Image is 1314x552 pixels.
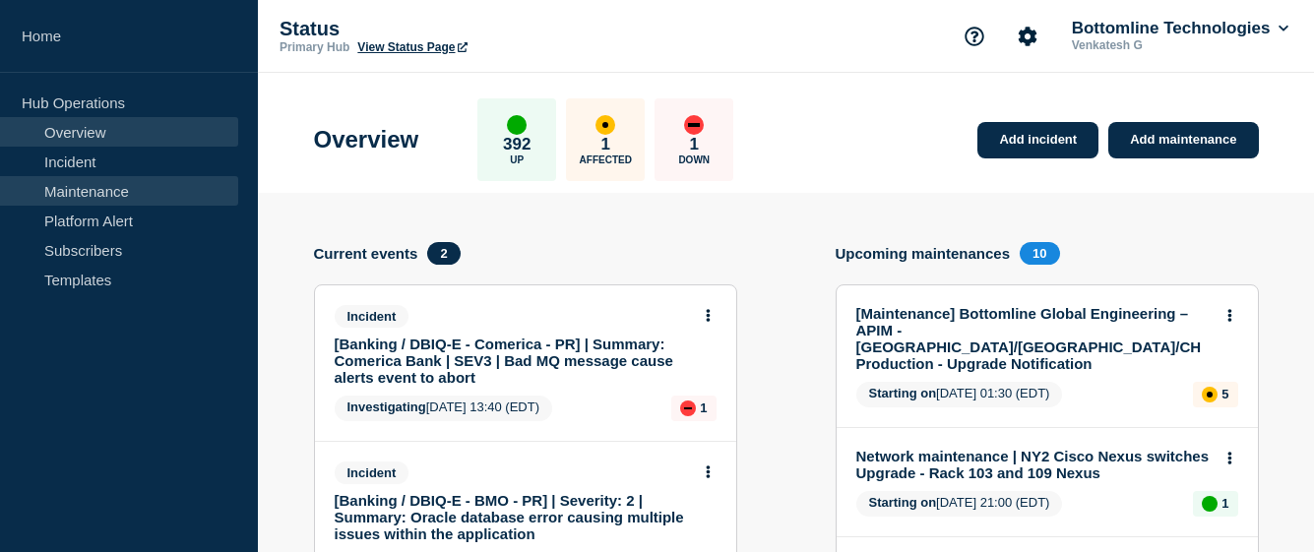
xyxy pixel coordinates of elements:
[680,400,696,416] div: down
[836,245,1011,262] h4: Upcoming maintenances
[1068,19,1292,38] button: Bottomline Technologies
[1202,387,1218,402] div: affected
[1221,387,1228,401] p: 5
[335,336,690,386] a: [Banking / DBIQ-E - Comerica - PR] | Summary: Comerica Bank | SEV3 | Bad MQ message cause alerts ...
[1020,242,1059,265] span: 10
[580,154,632,165] p: Affected
[601,135,610,154] p: 1
[678,154,710,165] p: Down
[335,492,690,542] a: [Banking / DBIQ-E - BMO - PR] | Severity: 2 | Summary: Oracle database error causing multiple iss...
[1221,496,1228,511] p: 1
[510,154,524,165] p: Up
[869,495,937,510] span: Starting on
[856,491,1063,517] span: [DATE] 21:00 (EDT)
[1007,16,1048,57] button: Account settings
[314,245,418,262] h4: Current events
[1068,38,1273,52] p: Venkatesh G
[869,386,937,400] span: Starting on
[335,461,409,484] span: Incident
[427,242,460,265] span: 2
[357,40,467,54] a: View Status Page
[700,400,707,415] p: 1
[856,305,1212,372] a: [Maintenance] Bottomline Global Engineering – APIM - [GEOGRAPHIC_DATA]/[GEOGRAPHIC_DATA]/CH Produ...
[690,135,699,154] p: 1
[503,135,531,154] p: 392
[335,305,409,328] span: Incident
[856,448,1212,481] a: Network maintenance | NY2 Cisco Nexus switches Upgrade - Rack 103 and 109 Nexus
[1202,496,1218,512] div: up
[347,399,426,414] span: Investigating
[954,16,995,57] button: Support
[856,382,1063,407] span: [DATE] 01:30 (EDT)
[280,18,673,40] p: Status
[684,115,704,135] div: down
[314,126,419,153] h1: Overview
[280,40,349,54] p: Primary Hub
[335,396,553,421] span: [DATE] 13:40 (EDT)
[507,115,527,135] div: up
[977,122,1098,158] a: Add incident
[595,115,615,135] div: affected
[1108,122,1258,158] a: Add maintenance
